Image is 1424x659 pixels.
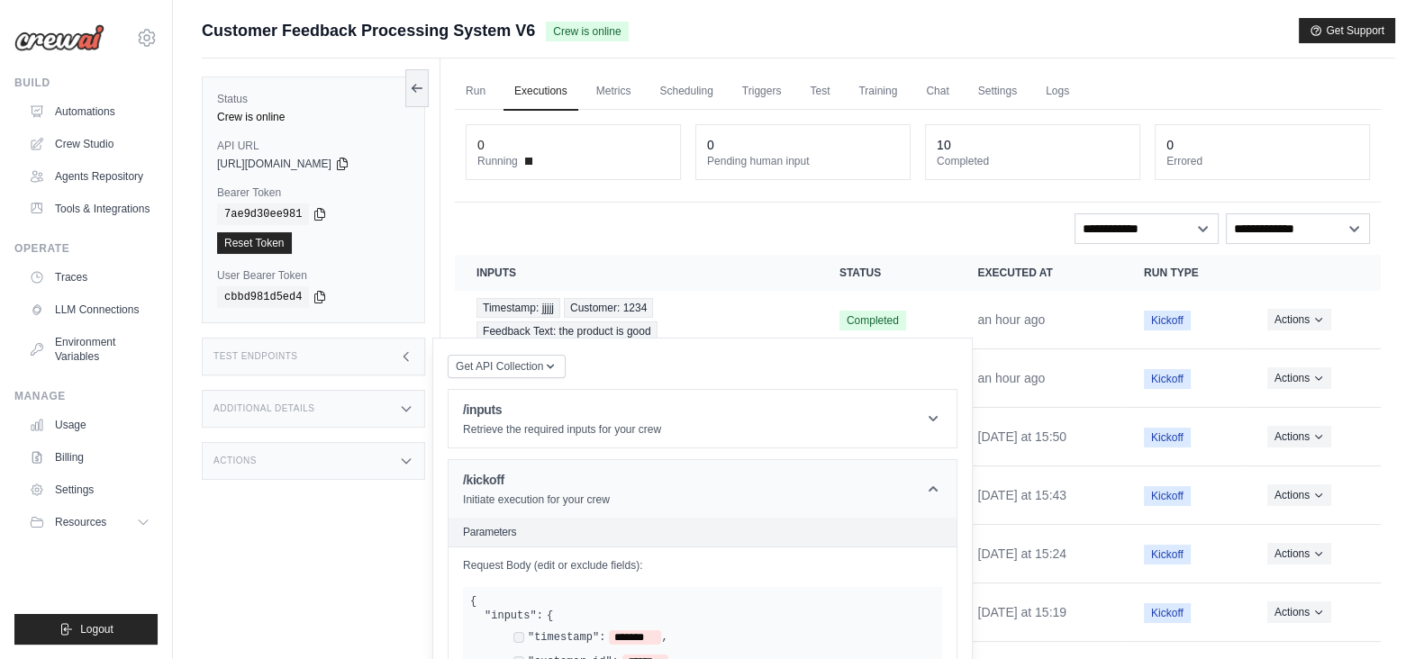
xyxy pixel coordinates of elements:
time: October 6, 2025 at 09:57 IST [977,312,1045,327]
a: Crew Studio [22,130,158,158]
time: October 6, 2025 at 09:52 IST [977,371,1045,385]
a: Agents Repository [22,162,158,191]
a: Environment Variables [22,328,158,371]
span: Kickoff [1144,311,1191,330]
div: 0 [477,136,485,154]
a: Usage [22,411,158,439]
th: Status [818,255,957,291]
a: Automations [22,97,158,126]
a: Test [799,73,840,111]
code: cbbd981d5ed4 [217,286,309,308]
label: User Bearer Token [217,268,410,283]
button: Actions for execution [1267,426,1331,447]
a: Reset Token [217,232,292,254]
div: Crew is online [217,110,410,124]
time: October 4, 2025 at 15:19 IST [977,605,1066,619]
span: Logout [80,622,113,636]
label: Request Body (edit or exclude fields): [463,558,942,573]
label: "timestamp": [528,630,605,645]
dt: Pending human input [707,154,899,168]
dt: Completed [937,154,1129,168]
button: Actions for execution [1267,601,1331,623]
a: Scheduling [649,73,723,111]
h2: Parameters [463,525,942,539]
time: October 4, 2025 at 15:24 IST [977,546,1066,561]
div: 0 [707,136,714,154]
button: Actions for execution [1267,309,1331,330]
a: Chat [915,73,959,111]
div: Build [14,76,158,90]
a: Triggers [731,73,793,111]
a: Settings [22,475,158,504]
div: 0 [1166,136,1174,154]
span: , [661,630,667,645]
th: Inputs [455,255,818,291]
button: Get API Collection [448,355,566,378]
span: Get API Collection [456,359,543,374]
time: October 4, 2025 at 15:43 IST [977,488,1066,502]
span: Kickoff [1144,545,1191,564]
h1: /inputs [463,401,661,419]
span: Customer: 1234 [564,298,653,318]
button: Resources [22,508,158,537]
button: Actions for execution [1267,543,1331,564]
a: Settings [967,73,1028,111]
span: { [547,609,553,623]
div: 10 [937,136,951,154]
span: Completed [839,311,906,330]
a: Logs [1035,73,1080,111]
span: Kickoff [1144,603,1191,623]
span: Customer Feedback Processing System V6 [202,18,535,43]
th: Run Type [1122,255,1246,291]
a: LLM Connections [22,295,158,324]
label: API URL [217,139,410,153]
dt: Errored [1166,154,1358,168]
th: Executed at [956,255,1122,291]
button: Actions for execution [1267,367,1331,389]
a: View execution details for Timestamp [476,298,796,341]
button: Logout [14,614,158,645]
button: Actions for execution [1267,484,1331,506]
span: { [470,595,476,608]
label: Status [217,92,410,106]
a: Tools & Integrations [22,194,158,223]
time: October 4, 2025 at 15:50 IST [977,429,1066,444]
span: Running [477,154,518,168]
label: Bearer Token [217,185,410,200]
span: Resources [55,515,106,529]
span: Crew is online [546,22,628,41]
a: Training [848,73,908,111]
span: Kickoff [1144,428,1191,447]
a: Executions [503,73,578,111]
a: Run [455,73,496,111]
span: Kickoff [1144,486,1191,506]
span: Timestamp: jjjjj [476,298,560,318]
a: Traces [22,263,158,292]
img: Logo [14,24,104,51]
h3: Additional Details [213,403,314,414]
h3: Actions [213,456,257,466]
p: Retrieve the required inputs for your crew [463,422,661,437]
button: Get Support [1299,18,1395,43]
span: Kickoff [1144,369,1191,389]
a: Billing [22,443,158,472]
div: Operate [14,241,158,256]
iframe: Chat Widget [1334,573,1424,659]
a: Metrics [585,73,642,111]
h1: /kickoff [463,471,610,489]
div: Manage [14,389,158,403]
span: Feedback Text: the product is good [476,321,658,341]
p: Initiate execution for your crew [463,492,610,507]
code: 7ae9d30ee981 [217,203,309,225]
h3: Test Endpoints [213,351,298,362]
span: [URL][DOMAIN_NAME] [217,157,331,171]
label: "inputs": [485,609,543,623]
